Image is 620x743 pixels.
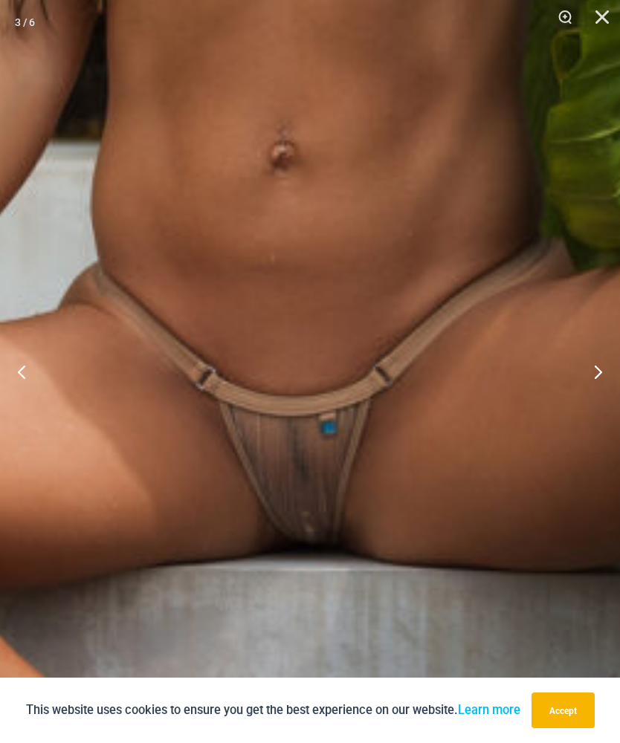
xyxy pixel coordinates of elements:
a: Learn more [458,703,520,717]
div: 3 / 6 [15,11,35,33]
p: This website uses cookies to ensure you get the best experience on our website. [26,700,520,720]
button: Next [564,334,620,409]
button: Accept [532,692,595,728]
